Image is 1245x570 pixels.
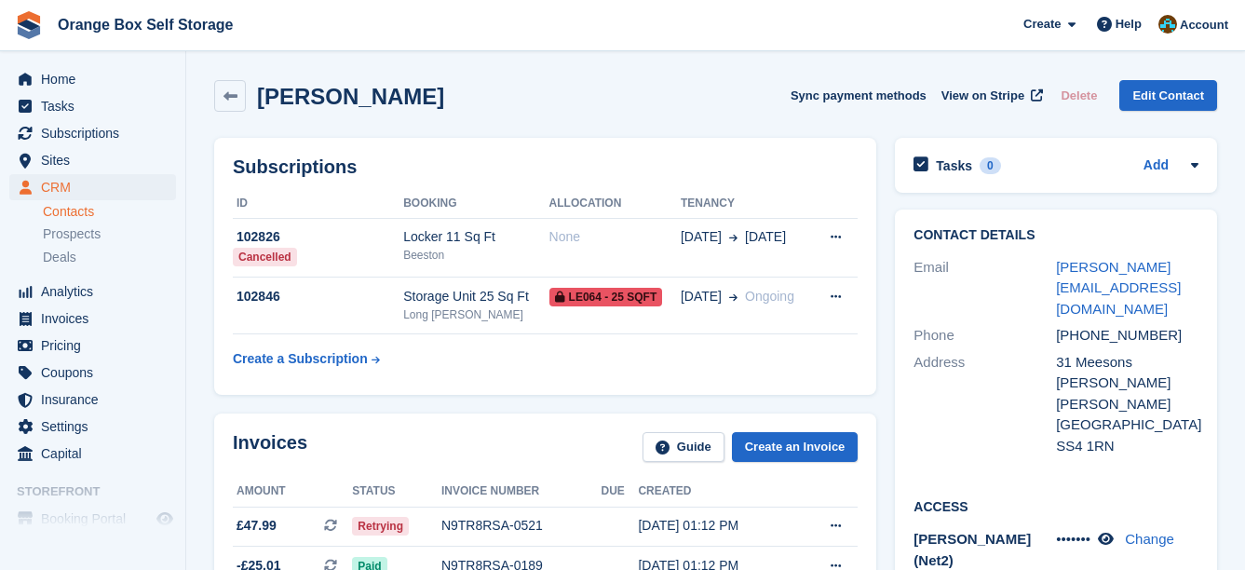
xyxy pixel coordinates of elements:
[9,66,176,92] a: menu
[41,278,153,305] span: Analytics
[1056,531,1090,547] span: •••••••
[237,516,277,536] span: £47.99
[9,441,176,467] a: menu
[233,227,403,247] div: 102826
[233,477,352,507] th: Amount
[257,84,444,109] h2: [PERSON_NAME]
[41,147,153,173] span: Sites
[681,287,722,306] span: [DATE]
[1056,414,1198,436] div: [GEOGRAPHIC_DATA]
[1056,325,1198,346] div: [PHONE_NUMBER]
[913,228,1198,243] h2: Contact Details
[1180,16,1228,34] span: Account
[9,360,176,386] a: menu
[441,477,602,507] th: Invoice number
[934,80,1047,111] a: View on Stripe
[1056,436,1198,457] div: SS4 1RN
[352,517,409,536] span: Retrying
[233,349,368,369] div: Create a Subscription
[403,247,548,264] div: Beeston
[233,156,858,178] h2: Subscriptions
[549,227,681,247] div: None
[403,227,548,247] div: Locker 11 Sq Ft
[9,332,176,359] a: menu
[681,227,722,247] span: [DATE]
[9,387,176,413] a: menu
[9,174,176,200] a: menu
[403,306,548,323] div: Long [PERSON_NAME]
[643,432,724,463] a: Guide
[913,352,1056,457] div: Address
[745,227,786,247] span: [DATE]
[9,506,176,532] a: menu
[9,147,176,173] a: menu
[1056,352,1198,394] div: 31 Meesons [PERSON_NAME]
[1056,259,1181,317] a: [PERSON_NAME][EMAIL_ADDRESS][DOMAIN_NAME]
[9,120,176,146] a: menu
[41,305,153,332] span: Invoices
[913,531,1031,568] span: [PERSON_NAME] (Net2)
[41,387,153,413] span: Insurance
[936,157,972,174] h2: Tasks
[549,288,663,306] span: LE064 - 25 SQFT
[913,496,1198,515] h2: Access
[1125,531,1174,547] a: Change
[43,224,176,244] a: Prospects
[233,342,380,376] a: Create a Subscription
[43,249,76,266] span: Deals
[1158,15,1177,34] img: Mike
[549,189,681,219] th: Allocation
[41,332,153,359] span: Pricing
[41,66,153,92] span: Home
[233,189,403,219] th: ID
[9,414,176,440] a: menu
[43,203,176,221] a: Contacts
[1119,80,1217,111] a: Edit Contact
[441,516,602,536] div: N9TR8RSA-0521
[233,287,403,306] div: 102846
[638,516,796,536] div: [DATE] 01:12 PM
[732,432,859,463] a: Create an Invoice
[50,9,241,40] a: Orange Box Self Storage
[43,225,101,243] span: Prospects
[791,80,927,111] button: Sync payment methods
[980,157,1001,174] div: 0
[9,93,176,119] a: menu
[41,414,153,440] span: Settings
[1116,15,1142,34] span: Help
[41,506,153,532] span: Booking Portal
[913,325,1056,346] div: Phone
[352,477,441,507] th: Status
[1053,80,1104,111] button: Delete
[1144,156,1169,177] a: Add
[43,248,176,267] a: Deals
[9,278,176,305] a: menu
[17,482,185,501] span: Storefront
[9,305,176,332] a: menu
[403,189,548,219] th: Booking
[41,93,153,119] span: Tasks
[233,432,307,463] h2: Invoices
[41,120,153,146] span: Subscriptions
[638,477,796,507] th: Created
[913,257,1056,320] div: Email
[1023,15,1061,34] span: Create
[15,11,43,39] img: stora-icon-8386f47178a22dfd0bd8f6a31ec36ba5ce8667c1dd55bd0f319d3a0aa187defe.svg
[41,360,153,386] span: Coupons
[403,287,548,306] div: Storage Unit 25 Sq Ft
[1056,394,1198,415] div: [PERSON_NAME]
[41,174,153,200] span: CRM
[154,508,176,530] a: Preview store
[681,189,813,219] th: Tenancy
[941,87,1024,105] span: View on Stripe
[41,441,153,467] span: Capital
[601,477,638,507] th: Due
[745,289,794,304] span: Ongoing
[233,248,297,266] div: Cancelled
